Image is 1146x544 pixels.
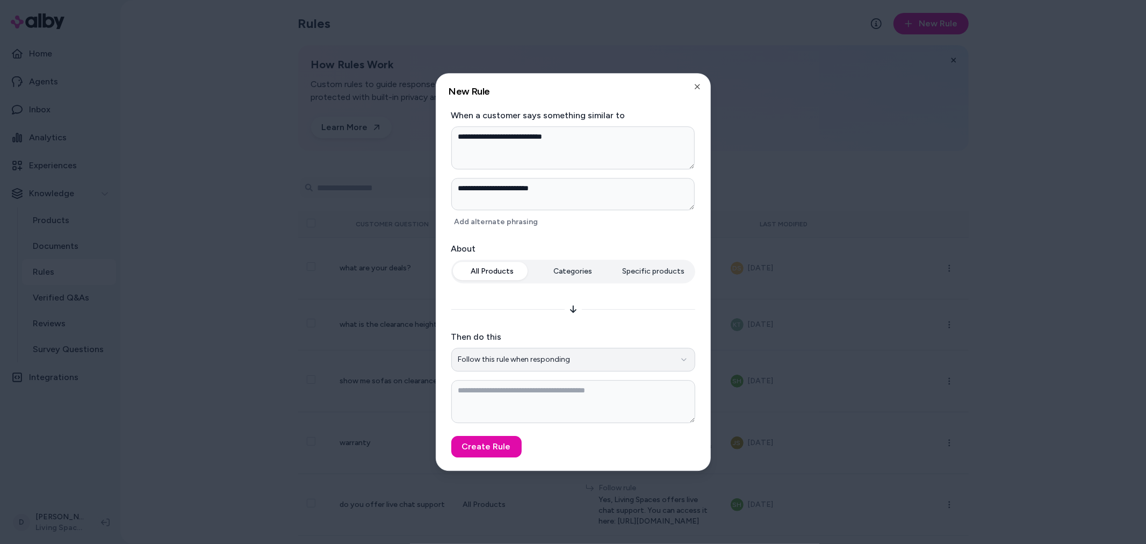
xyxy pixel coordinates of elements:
label: Then do this [451,331,695,343]
label: About [451,242,695,255]
button: Categories [534,262,612,281]
button: Create Rule [451,436,522,457]
button: Specific products [615,262,693,281]
label: When a customer says something similar to [451,109,695,122]
button: All Products [453,262,532,281]
h2: New Rule [449,87,697,96]
button: Add alternate phrasing [451,214,542,230]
